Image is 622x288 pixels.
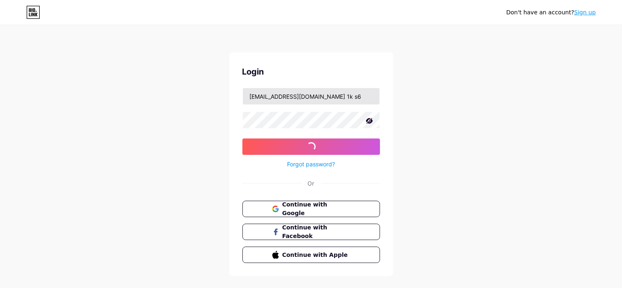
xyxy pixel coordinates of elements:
button: Continue with Google [242,201,380,217]
button: Continue with Apple [242,247,380,263]
input: Username [243,88,380,104]
span: Continue with Apple [282,251,350,259]
div: Login [242,66,380,78]
button: Continue with Facebook [242,224,380,240]
div: Don't have an account? [506,8,596,17]
a: Forgot password? [287,160,335,168]
span: Continue with Facebook [282,223,350,240]
div: Or [308,179,314,188]
a: Sign up [574,9,596,16]
span: Continue with Google [282,200,350,218]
